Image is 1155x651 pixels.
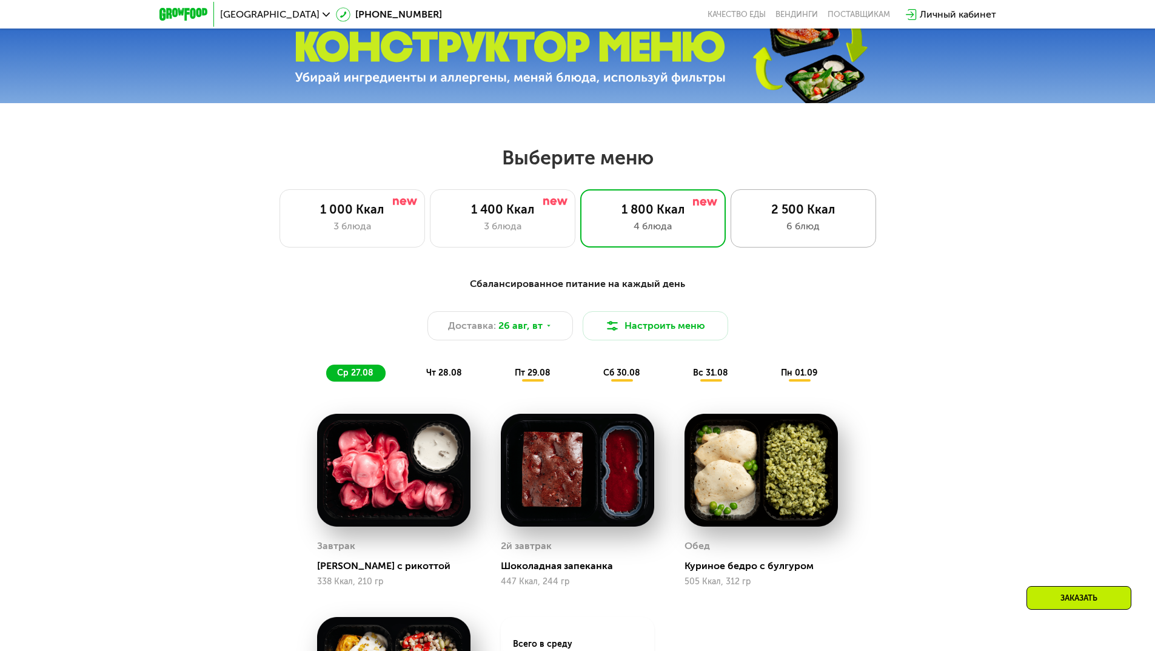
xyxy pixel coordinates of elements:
div: 1 800 Ккал [593,202,713,217]
span: чт 28.08 [426,368,462,378]
div: 3 блюда [292,219,412,234]
span: вс 31.08 [693,368,728,378]
div: 3 блюда [443,219,563,234]
div: Заказать [1026,586,1131,610]
a: [PHONE_NUMBER] [336,7,442,22]
div: 505 Ккал, 312 гр [685,577,838,587]
div: 2 500 Ккал [743,202,863,217]
div: поставщикам [828,10,890,19]
span: Доставка: [448,319,496,333]
h2: Выберите меню [39,146,1116,170]
span: пт 29.08 [515,368,551,378]
button: Настроить меню [583,311,728,340]
div: Обед [685,537,710,555]
div: Куриное бедро с булгуром [685,560,848,572]
div: [PERSON_NAME] с рикоттой [317,560,480,572]
div: Сбалансированное питание на каждый день [219,277,937,292]
div: 4 блюда [593,219,713,234]
div: 338 Ккал, 210 гр [317,577,470,587]
a: Вендинги [775,10,818,19]
div: Шоколадная запеканка [501,560,664,572]
span: сб 30.08 [603,368,640,378]
a: Качество еды [708,10,766,19]
div: Личный кабинет [920,7,996,22]
div: 6 блюд [743,219,863,234]
span: ср 27.08 [337,368,373,378]
span: 26 авг, вт [498,319,543,333]
span: [GEOGRAPHIC_DATA] [220,10,320,19]
div: 2й завтрак [501,537,552,555]
span: пн 01.09 [781,368,817,378]
div: 1 400 Ккал [443,202,563,217]
div: Завтрак [317,537,355,555]
div: 447 Ккал, 244 гр [501,577,654,587]
div: 1 000 Ккал [292,202,412,217]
